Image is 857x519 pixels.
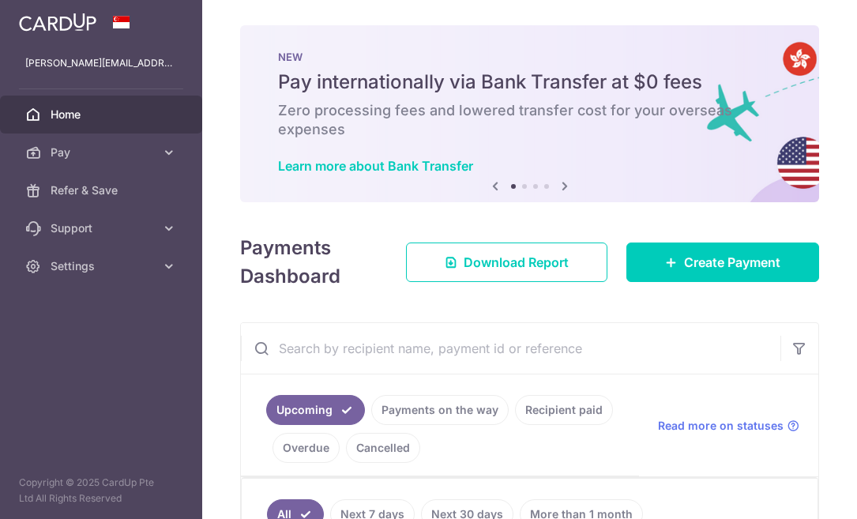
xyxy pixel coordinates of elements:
[278,158,473,174] a: Learn more about Bank Transfer
[406,243,607,282] a: Download Report
[371,395,509,425] a: Payments on the way
[658,418,799,434] a: Read more on statuses
[626,243,819,282] a: Create Payment
[240,25,819,202] img: Bank transfer banner
[346,433,420,463] a: Cancelled
[51,258,155,274] span: Settings
[240,234,378,291] h4: Payments Dashboard
[658,418,784,434] span: Read more on statuses
[51,220,155,236] span: Support
[515,395,613,425] a: Recipient paid
[278,51,781,63] p: NEW
[278,70,781,95] h5: Pay internationally via Bank Transfer at $0 fees
[464,253,569,272] span: Download Report
[19,13,96,32] img: CardUp
[51,145,155,160] span: Pay
[273,433,340,463] a: Overdue
[278,101,781,139] h6: Zero processing fees and lowered transfer cost for your overseas expenses
[51,182,155,198] span: Refer & Save
[241,323,780,374] input: Search by recipient name, payment id or reference
[684,253,780,272] span: Create Payment
[51,107,155,122] span: Home
[266,395,365,425] a: Upcoming
[25,55,177,71] p: [PERSON_NAME][EMAIL_ADDRESS][DOMAIN_NAME]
